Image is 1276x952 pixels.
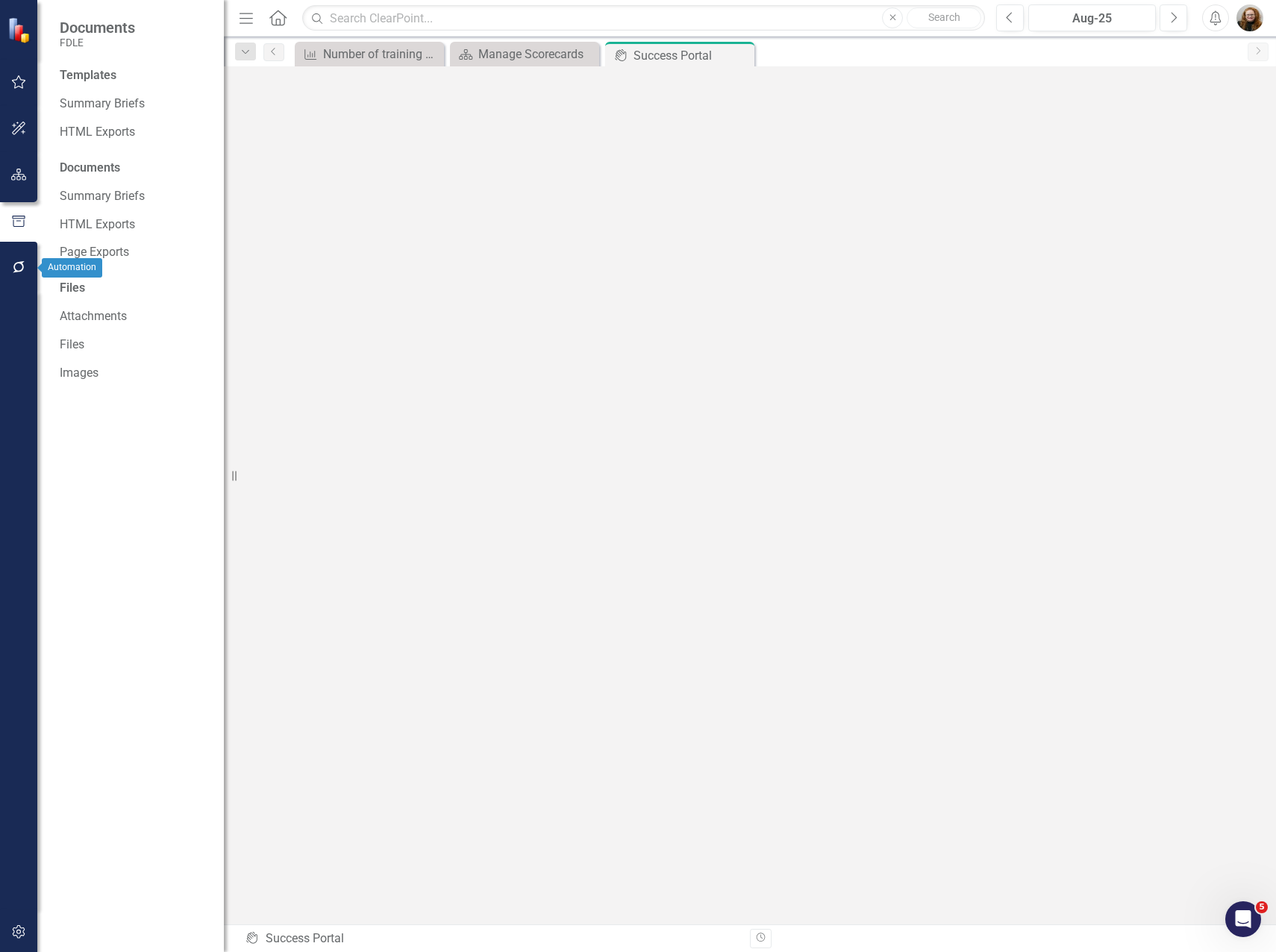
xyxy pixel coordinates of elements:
img: ClearPoint Strategy [7,17,34,43]
div: Automation [42,258,102,278]
iframe: Intercom live chat [1225,901,1261,937]
div: Manage Scorecards [478,45,595,63]
input: Search ClearPoint... [302,5,985,31]
img: Jennifer Siddoway [1236,4,1263,31]
span: 5 [1256,901,1268,913]
a: Manage Scorecards [454,45,595,63]
span: Search [928,11,960,23]
div: Success Portal [245,930,739,948]
a: Files [60,336,209,354]
a: HTML Exports [60,124,209,141]
span: Documents [60,19,135,37]
div: Documents [60,160,209,177]
a: Attachments [60,308,209,325]
a: Summary Briefs [60,188,209,205]
button: Aug-25 [1028,4,1156,31]
div: Number of training hours delivered by the [US_STATE] Criminal Justice Executive Institute [323,45,440,63]
a: Summary Briefs [60,95,209,113]
small: FDLE [60,37,135,48]
a: Page Exports [60,244,209,261]
div: Aug-25 [1033,10,1151,28]
div: Success Portal [634,46,751,65]
button: Search [907,7,981,28]
div: Files [60,280,209,297]
a: HTML Exports [60,216,209,234]
div: Templates [60,67,209,84]
a: Images [60,365,209,382]
iframe: Success Portal [224,66,1276,924]
a: Number of training hours delivered by the [US_STATE] Criminal Justice Executive Institute [298,45,440,63]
